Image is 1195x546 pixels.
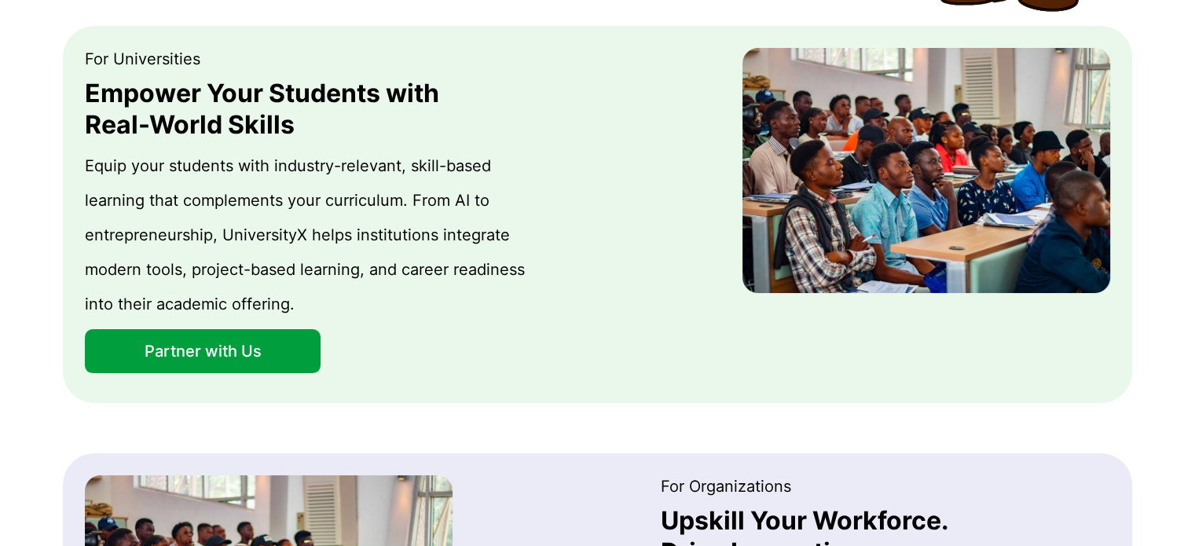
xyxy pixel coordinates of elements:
p: For Organizations [661,475,1110,497]
p: For Universities [85,48,534,70]
p: Equip your students with industry-relevant, skill-based learning that complements your curriculum... [85,148,534,321]
p: Empower Your Students with Real-World Skills [85,78,489,141]
button: Partner with Us [85,329,321,373]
